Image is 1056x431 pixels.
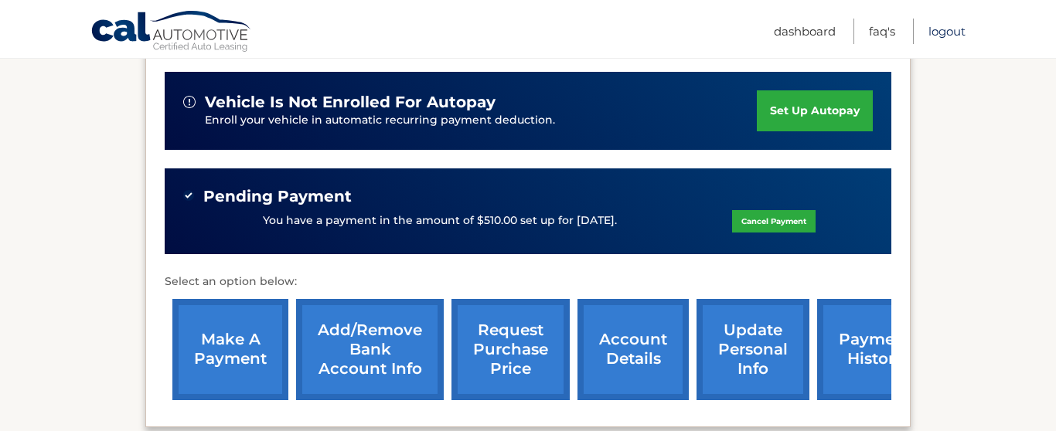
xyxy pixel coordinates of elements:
a: request purchase price [451,299,570,400]
span: vehicle is not enrolled for autopay [205,93,496,112]
a: payment history [817,299,933,400]
a: Cal Automotive [90,10,253,55]
a: FAQ's [869,19,895,44]
img: check-green.svg [183,190,194,201]
a: Dashboard [774,19,836,44]
a: make a payment [172,299,288,400]
a: Logout [928,19,966,44]
p: Enroll your vehicle in automatic recurring payment deduction. [205,112,757,129]
a: update personal info [697,299,809,400]
img: alert-white.svg [183,96,196,108]
a: set up autopay [757,90,873,131]
p: You have a payment in the amount of $510.00 set up for [DATE]. [263,212,617,229]
a: Cancel Payment [732,210,816,232]
a: Add/Remove bank account info [296,299,444,400]
a: account details [577,299,689,400]
p: Select an option below: [165,273,891,291]
span: Pending Payment [203,187,352,206]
